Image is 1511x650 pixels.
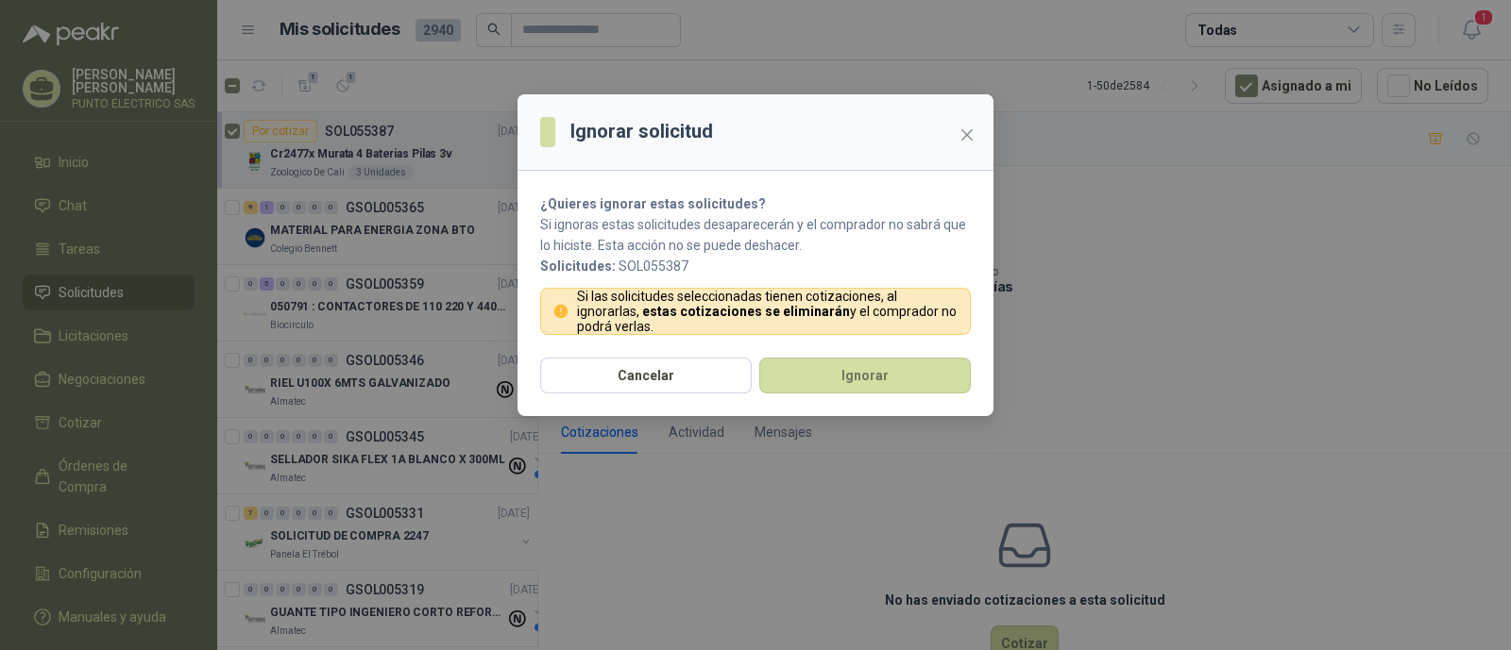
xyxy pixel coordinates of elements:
[959,127,975,142] span: close
[570,117,713,146] h3: Ignorar solicitud
[540,214,971,256] p: Si ignoras estas solicitudes desaparecerán y el comprador no sabrá que lo hiciste. Esta acción no...
[952,120,982,150] button: Close
[540,196,766,211] strong: ¿Quieres ignorar estas solicitudes?
[642,304,850,319] strong: estas cotizaciones se eliminarán
[540,256,971,276] p: SOL055387
[540,358,752,393] button: Cancelar
[540,258,616,274] b: Solicitudes:
[759,358,971,393] button: Ignorar
[577,289,959,334] p: Si las solicitudes seleccionadas tienen cotizaciones, al ignorarlas, y el comprador no podrá verlas.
